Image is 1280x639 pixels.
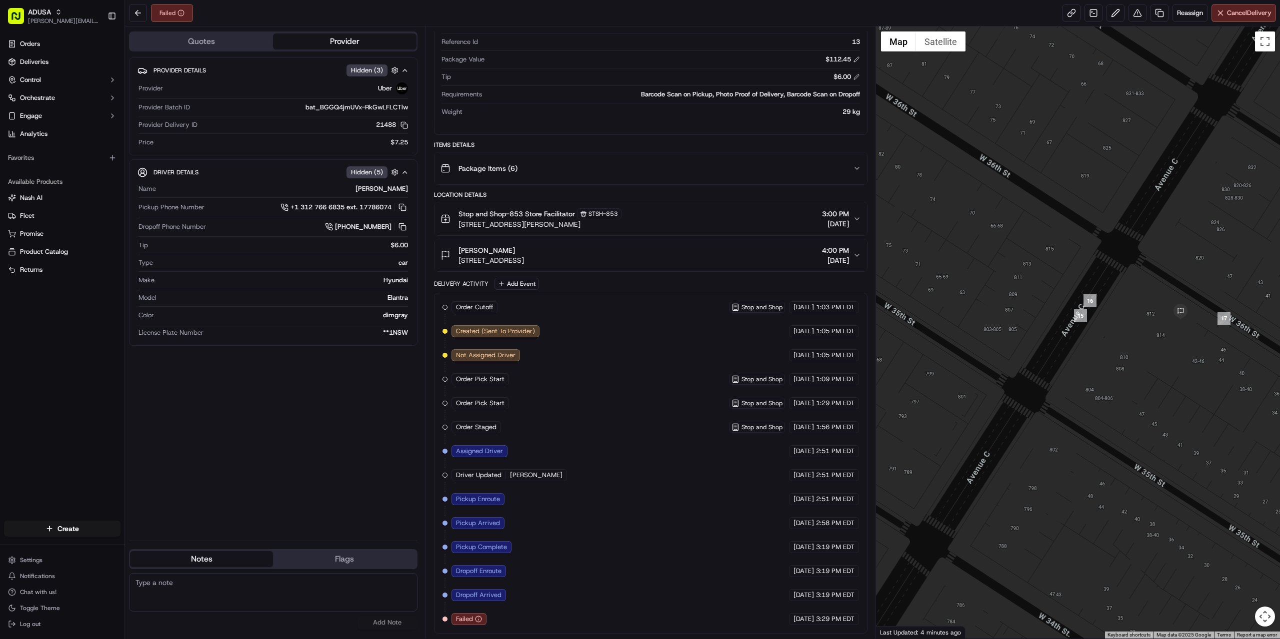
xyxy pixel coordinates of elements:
[158,276,408,285] div: Hyundai
[151,4,193,22] button: Failed
[138,222,206,231] span: Dropoff Phone Number
[486,90,860,99] div: Barcode Scan on Pickup, Photo Proof of Delivery, Barcode Scan on Dropoff
[20,211,34,220] span: Fleet
[876,626,965,639] div: Last Updated: 4 minutes ago
[20,265,42,274] span: Returns
[741,303,782,311] span: Stop and Shop
[793,351,814,360] span: [DATE]
[10,146,18,154] div: 📗
[825,55,860,64] div: $112.45
[20,75,41,84] span: Control
[456,351,515,360] span: Not Assigned Driver
[833,72,860,81] div: $6.00
[273,33,416,49] button: Provider
[822,209,849,219] span: 3:00 PM
[80,141,164,159] a: 💻API Documentation
[138,293,156,302] span: Model
[434,152,867,184] button: Package Items (6)
[137,164,409,180] button: Driver DetailsHidden (5)
[466,107,860,116] div: 29 kg
[153,168,198,176] span: Driver Details
[456,615,473,624] span: Failed
[20,229,43,238] span: Promise
[8,211,116,220] a: Fleet
[816,495,854,504] span: 2:51 PM EDT
[8,229,116,238] a: Promise
[881,31,916,51] button: Show street map
[4,521,120,537] button: Create
[4,90,120,106] button: Orchestrate
[456,567,501,576] span: Dropoff Enroute
[138,241,148,250] span: Tip
[878,626,911,639] img: Google
[741,375,782,383] span: Stop and Shop
[816,327,854,336] span: 1:05 PM EDT
[456,591,501,600] span: Dropoff Arrived
[441,37,478,46] span: Reference Id
[20,620,40,628] span: Log out
[130,551,273,567] button: Notes
[4,54,120,70] a: Deliveries
[26,64,180,75] input: Got a question? Start typing here...
[822,255,849,265] span: [DATE]
[138,328,203,337] span: License Plate Number
[1255,31,1275,51] button: Toggle fullscreen view
[346,166,401,178] button: Hidden (5)
[20,111,42,120] span: Engage
[94,145,160,155] span: API Documentation
[351,66,383,75] span: Hidden ( 3 )
[138,120,197,129] span: Provider Delivery ID
[456,543,507,552] span: Pickup Complete
[4,150,120,166] div: Favorites
[20,572,55,580] span: Notifications
[84,146,92,154] div: 💻
[456,375,504,384] span: Order Pick Start
[4,569,120,583] button: Notifications
[816,591,854,600] span: 3:19 PM EDT
[494,278,539,290] button: Add Event
[6,141,80,159] a: 📗Knowledge Base
[456,519,500,528] span: Pickup Arrived
[28,7,51,17] button: ADUSA
[816,471,854,480] span: 2:51 PM EDT
[20,193,42,202] span: Nash AI
[273,551,416,567] button: Flags
[816,375,854,384] span: 1:09 PM EDT
[816,399,854,408] span: 1:29 PM EDT
[20,39,40,48] span: Orders
[10,95,28,113] img: 1736555255976-a54dd68f-1ca7-489b-9aae-adbdc363a1c4
[482,37,860,46] div: 13
[793,399,814,408] span: [DATE]
[325,221,408,232] a: [PHONE_NUMBER]
[57,524,79,534] span: Create
[290,203,391,212] span: +1 312 766 6835 ext. 17786074
[816,351,854,360] span: 1:05 PM EDT
[4,190,120,206] button: Nash AI
[138,311,154,320] span: Color
[4,108,120,124] button: Engage
[158,311,408,320] div: dimgray
[816,543,854,552] span: 3:19 PM EDT
[456,327,535,336] span: Created (Sent To Provider)
[378,84,392,93] span: Uber
[4,72,120,88] button: Control
[20,556,42,564] span: Settings
[441,55,484,64] span: Package Value
[793,519,814,528] span: [DATE]
[816,567,854,576] span: 3:19 PM EDT
[20,604,60,612] span: Toggle Theme
[8,193,116,202] a: Nash AI
[20,588,56,596] span: Chat with us!
[34,105,126,113] div: We're available if you need us!
[8,247,116,256] a: Product Catalog
[458,245,515,255] span: [PERSON_NAME]
[1083,294,1096,307] div: 16
[130,33,273,49] button: Quotes
[1227,8,1271,17] span: Cancel Delivery
[4,585,120,599] button: Chat with us!
[816,615,854,624] span: 3:29 PM EDT
[4,4,103,28] button: ADUSA[PERSON_NAME][EMAIL_ADDRESS][PERSON_NAME][DOMAIN_NAME]
[4,601,120,615] button: Toggle Theme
